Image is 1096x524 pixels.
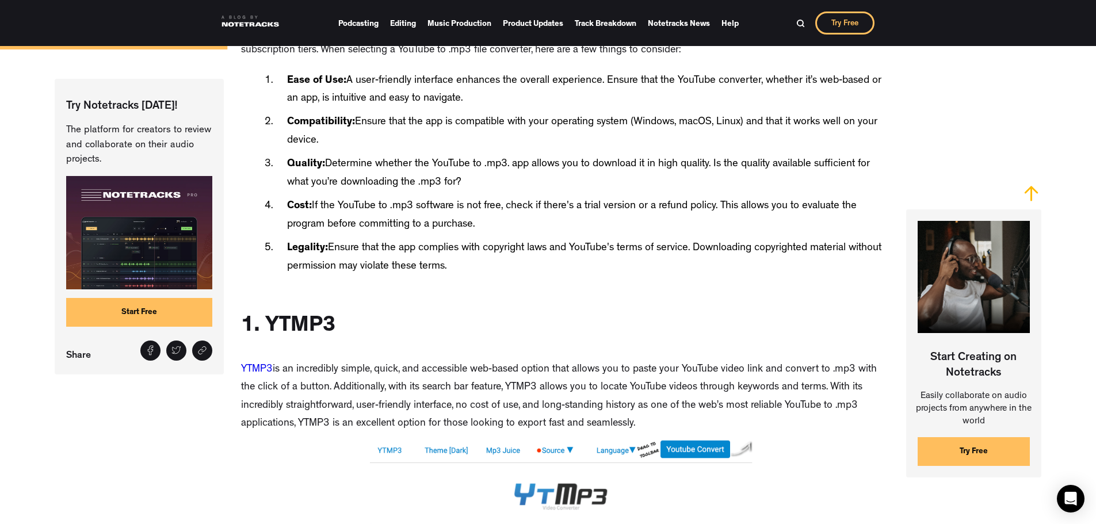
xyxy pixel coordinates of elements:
a: Product Updates [503,15,563,32]
a: Try Free [815,12,874,35]
div: Open Intercom Messenger [1057,485,1084,512]
a: Music Production [427,15,491,32]
li: Determine whether the YouTube to .mp3. app allows you to download it in high quality. Is the qual... [276,155,889,192]
li: A user-friendly interface enhances the overall experience. Ensure that the YouTube converter, whe... [276,72,889,108]
a: YTMP3 [241,365,273,375]
a: Share on Facebook [140,340,161,360]
p: The platform for creators to review and collaborate on their audio projects. [66,123,212,167]
img: Share link icon [197,345,207,355]
a: Try Free [918,437,1030,466]
a: Notetracks News [648,15,710,32]
a: Podcasting [338,15,379,32]
p: is an incredibly simple, quick, and accessible web-based option that allows you to paste your You... [241,361,889,434]
strong: Compatibility: [287,117,355,128]
a: Start Free [66,297,212,326]
a: Track Breakdown [575,15,636,32]
strong: Legality: [287,243,328,254]
p: Try Notetracks [DATE]! [66,99,212,114]
strong: Quality: [287,159,325,170]
p: Start Creating on Notetracks [906,341,1041,381]
li: Ensure that the app complies with copyright laws and YouTube's terms of service. Downloading copy... [276,239,889,276]
a: Help [721,15,739,32]
li: If the YouTube to .mp3 software is not free, check if there's a trial version or a refund policy.... [276,197,889,234]
a: Tweet [166,340,186,360]
p: Share [66,346,97,363]
img: Search Bar [796,19,805,28]
p: Easily collaborate on audio projects from anywhere in the world [906,389,1041,428]
strong: Cost: [287,201,312,212]
h2: 1. YTMP3 [241,313,335,341]
strong: Ease of Use: [287,75,346,86]
a: Editing [390,15,416,32]
li: Ensure that the app is compatible with your operating system (Windows, macOS, Linux) and that it ... [276,113,889,150]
